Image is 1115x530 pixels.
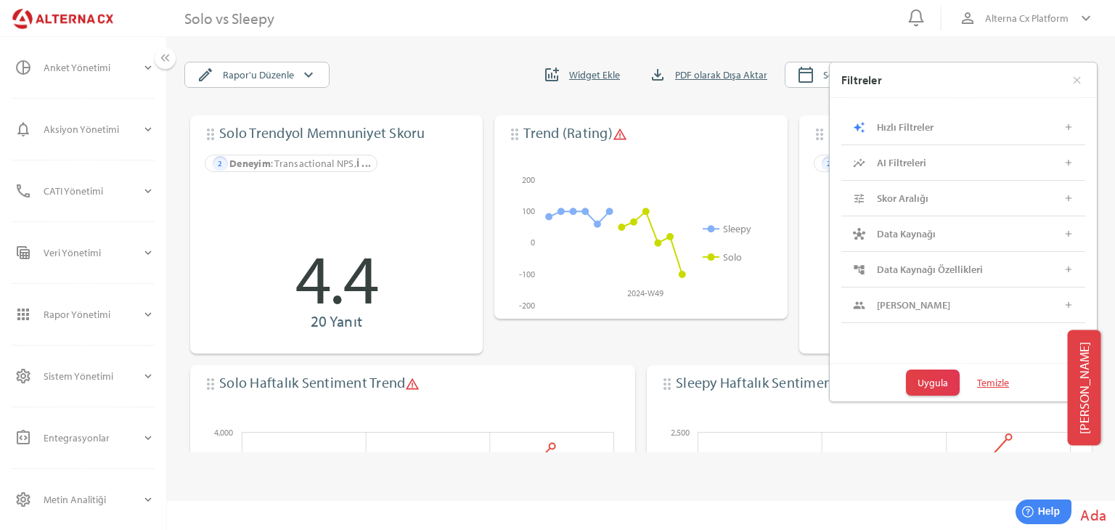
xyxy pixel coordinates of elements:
[628,288,664,298] tspan: 2024-W49
[202,126,219,143] i: drag_indicator
[853,157,865,169] i: insights
[44,235,142,270] div: Veri Yönetimi
[676,373,875,391] span: Sleepy Haftalık Sentiment Trend
[519,269,535,280] tspan: -100
[15,491,32,508] i: settings
[649,66,666,83] i: file_download
[196,312,477,330] h6: 20 Yanıt
[1063,300,1074,310] i: add
[219,123,425,142] span: Solo Trendyol Memnuniyet Skoru
[877,192,1040,205] div: Skor Aralığı
[671,426,690,437] tspan: 2,500
[184,9,274,28] div: Solo vs Sleepy
[142,431,155,444] i: expand_more
[918,374,948,391] span: Uygula
[805,312,1086,330] h6: 20 Yanıt
[506,126,523,143] i: drag_indicator
[977,374,1009,391] span: Temizle
[15,121,32,138] i: notifications
[811,126,828,143] i: drag_indicator
[853,121,865,134] i: auto_awesome
[142,493,155,506] i: expand_more
[841,68,1069,91] div: Filtreler
[785,62,989,88] button: Son [DEMOGRAPHIC_DATA] Yıl
[569,66,620,83] span: Widget Ekle
[522,205,535,216] tspan: 100
[356,157,371,170] b: İ ...
[1077,9,1095,27] i: expand_more
[184,62,330,88] button: Rapor'u Düzenle
[44,50,142,85] div: Anket Yönetimi
[405,377,420,391] i: warning_amber
[44,174,142,208] div: CATI Yönetimi
[853,299,865,311] i: people
[229,152,371,175] div: : Transactional NPS,
[1071,74,1083,86] i: close
[44,420,142,455] div: Entegrasyonlar
[877,228,1040,240] div: Data Kaynağı
[15,306,32,323] i: apps
[1063,229,1074,239] i: add
[219,373,405,391] span: Solo Haftalık Sentiment Trend
[828,123,1047,142] span: Sleepy Trendyol Memnuniyet Skoru
[142,61,155,74] i: expand_more
[213,156,228,171] div: 2
[531,62,632,88] button: Widget Ekle
[44,112,142,147] div: Aksiyon Yönetimi
[44,482,142,517] div: Metin Analitiği
[877,157,1040,169] div: AI Filtreleri
[906,370,960,396] button: Uygula
[675,66,767,83] span: PDF olarak Dışa Aktar
[877,264,1040,276] div: Data Kaynağı Özellikleri
[142,184,155,197] i: expand_more
[1068,330,1101,445] button: [PERSON_NAME]
[613,127,627,142] i: warning_amber
[214,426,233,437] tspan: 4,000
[223,66,294,83] span: Rapor'u Düzenle
[853,228,865,240] i: hub
[15,59,32,76] i: pie_chart_outlined
[44,359,142,394] div: Sistem Yönetimi
[853,192,865,205] i: tune
[155,48,176,69] button: Menu
[853,264,865,276] i: account_tree
[965,370,1021,396] button: Temizle
[1080,505,1106,524] span: Ada
[823,66,953,83] span: Son [DEMOGRAPHIC_DATA] Yıl
[142,370,155,383] i: expand_more
[543,66,560,83] i: addchart
[877,299,1040,311] div: [PERSON_NAME]
[1063,193,1074,203] i: add
[985,9,1069,27] span: Alterna Cx Platform
[202,375,219,393] i: drag_indicator
[44,297,142,332] div: Rapor Yönetimi
[300,66,317,83] i: keyboard_arrow_down
[15,367,32,385] i: settings
[15,429,32,447] i: integration_instructions
[658,375,676,393] i: drag_indicator
[531,237,535,248] tspan: 0
[519,300,535,311] tspan: -200
[797,66,814,83] i: calendar_today
[637,62,779,88] button: PDF olarak Dışa Aktar
[197,66,214,83] i: edit
[1063,122,1074,132] i: add
[158,51,173,66] i: keyboard_double_arrow_left
[1077,341,1092,433] span: [PERSON_NAME]
[877,121,1040,134] div: Hızlı Filtreler
[142,246,155,259] i: expand_more
[959,9,976,27] i: person_outline
[142,123,155,136] i: expand_more
[229,157,271,170] b: Deneyim
[522,174,535,184] tspan: 200
[15,182,32,200] i: phone
[523,123,613,142] span: Trend (Rating)
[1063,158,1074,168] i: add
[196,207,477,311] h1: 4.4
[1063,264,1074,274] i: add
[15,244,32,261] i: table_view
[822,156,837,171] div: 2
[142,308,155,321] i: expand_more
[805,207,1086,311] h1: 4.8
